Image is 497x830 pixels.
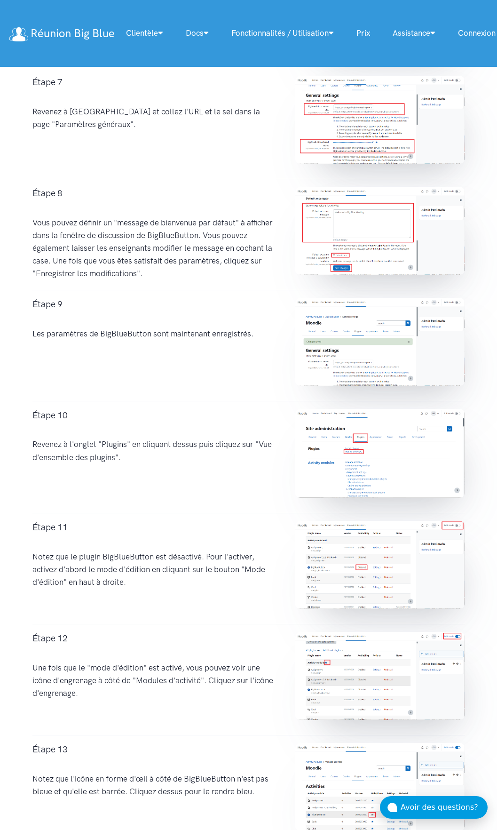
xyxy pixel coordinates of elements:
[174,23,220,43] a: Docs
[23,632,286,727] div: Une fois que le "mode d'édition" est activé, vous pouvez voir une icône d'engrenage à côté de "Mo...
[9,27,28,41] img: logo
[295,76,465,164] img: moodle4-setup-7.png
[32,521,277,534] h4: Étape 11
[23,298,286,393] div: Les paramètres de BigBlueButton sont maintenant enregistrés.
[295,187,465,275] img: moodle4-setup-8.png
[401,801,488,814] div: Avoir des questions?
[295,632,465,720] img: moodle4-setup-12.png
[380,796,488,819] button: Avoir des questions?
[381,23,447,43] a: Assistance
[23,76,286,171] div: Revenez à [GEOGRAPHIC_DATA] et collez l'URL et le sel dans la page "Paramètres généraux".
[23,521,286,616] div: Notez que le plugin BigBlueButton est désactivé. Pour l'activer, activez d'abord le mode d'éditio...
[32,76,277,89] h4: Étape 7
[345,23,381,43] a: Prix
[9,23,115,43] a: Réunion Big Blue
[115,23,174,43] a: Clientèle
[32,298,277,311] h4: Étape 9
[32,632,277,645] h4: Étape 12
[295,521,465,609] img: moodle4-setup-11.png
[32,743,277,756] h4: Étape 13
[220,23,345,43] a: Fonctionnalités / utilisation
[295,409,465,498] img: moodle4-setup-10.png
[32,409,277,422] h4: Étape 10
[23,187,286,282] div: Vous pouvez définir un "message de bienvenue par défaut" à afficher dans la fenêtre de discussion...
[32,187,277,200] h4: Étape 8
[23,409,286,505] div: Revenez à l'onglet "Plugins" en cliquant dessus puis cliquez sur "Vue d'ensemble des plugins".
[295,298,465,386] img: moodle4-setup-9.png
